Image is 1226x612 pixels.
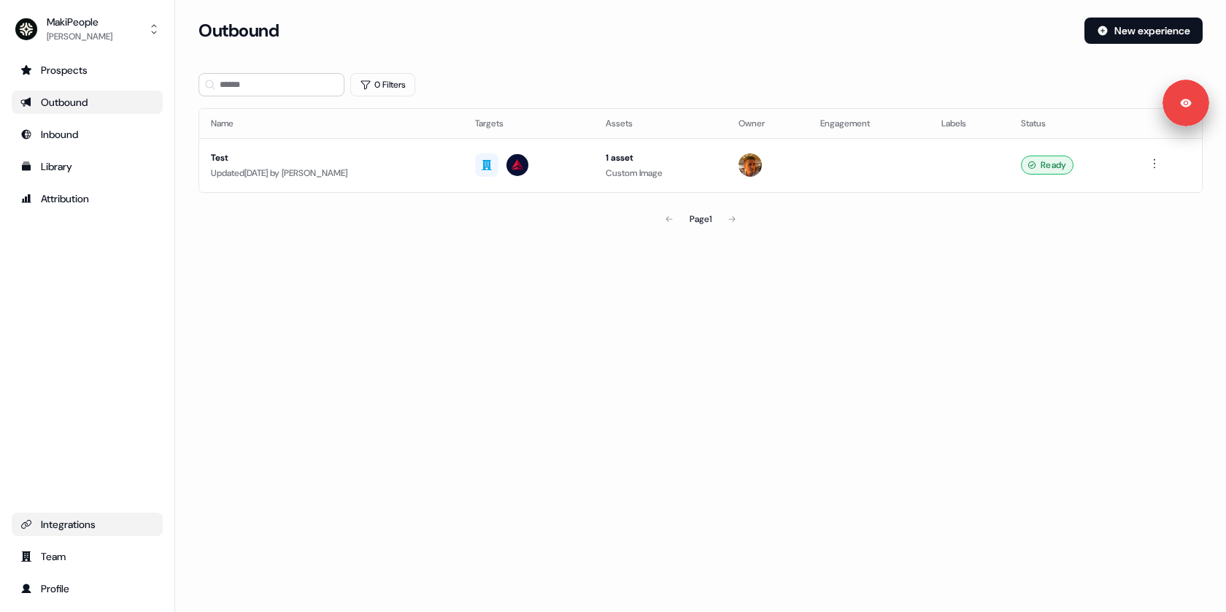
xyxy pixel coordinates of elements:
[20,63,154,77] div: Prospects
[20,159,154,174] div: Library
[594,109,727,138] th: Assets
[930,109,1009,138] th: Labels
[463,109,594,138] th: Targets
[12,12,163,47] button: MakiPeople[PERSON_NAME]
[606,150,715,165] div: 1 asset
[606,166,715,180] div: Custom Image
[199,109,463,138] th: Name
[809,109,929,138] th: Engagement
[12,513,163,536] a: Go to integrations
[20,127,154,142] div: Inbound
[12,187,163,210] a: Go to attribution
[739,153,762,177] img: Vincent
[211,166,452,180] div: Updated [DATE] by [PERSON_NAME]
[20,581,154,596] div: Profile
[690,212,712,226] div: Page 1
[12,58,163,82] a: Go to prospects
[20,191,154,206] div: Attribution
[1041,158,1067,172] span: Ready
[211,150,452,165] div: Test
[727,109,809,138] th: Owner
[1084,18,1203,44] button: New experience
[12,155,163,178] a: Go to templates
[47,15,112,29] div: MakiPeople
[198,20,279,42] h3: Outbound
[20,517,154,532] div: Integrations
[12,91,163,114] a: Go to outbound experience
[20,95,154,110] div: Outbound
[47,29,112,44] div: [PERSON_NAME]
[350,73,415,96] button: 0 Filters
[12,577,163,600] a: Go to profile
[1009,109,1134,138] th: Status
[20,549,154,564] div: Team
[12,123,163,146] a: Go to Inbound
[12,545,163,568] a: Go to team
